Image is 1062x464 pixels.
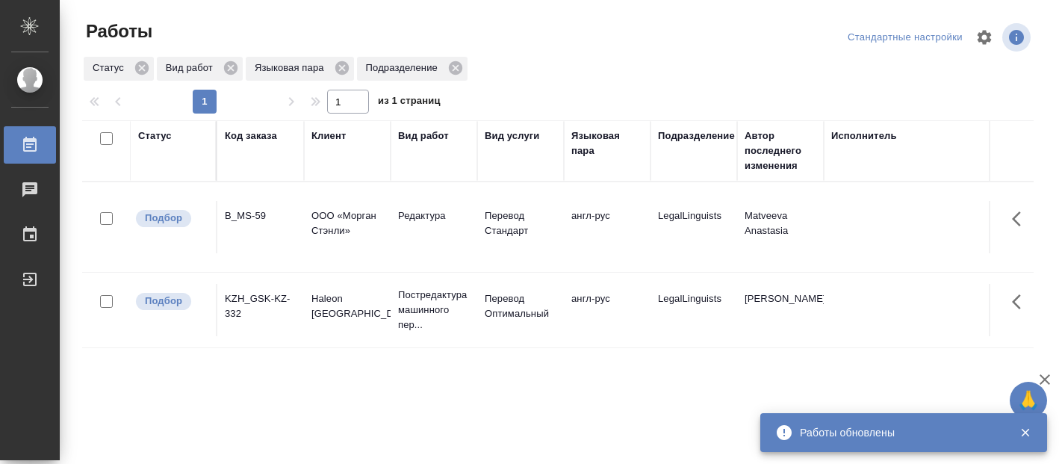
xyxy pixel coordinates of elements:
p: Подбор [145,211,182,226]
div: B_MS-59 [225,208,296,223]
p: ООО «Морган Стэнли» [311,208,383,238]
p: Подбор [145,294,182,309]
p: Языковая пара [255,61,329,75]
p: Статус [93,61,129,75]
p: Подразделение [366,61,443,75]
div: split button [844,26,966,49]
p: Перевод Оптимальный [485,291,556,321]
button: Здесь прячутся важные кнопки [1003,201,1039,237]
div: Клиент [311,129,346,143]
td: Matveeva Anastasia [737,201,824,253]
td: англ-рус [564,284,650,336]
p: Перевод Стандарт [485,208,556,238]
p: Постредактура машинного пер... [398,288,470,332]
div: Статус [138,129,172,143]
div: Код заказа [225,129,277,143]
button: 🙏 [1010,382,1047,419]
div: Статус [84,57,154,81]
button: Здесь прячутся важные кнопки [1003,284,1039,320]
span: Работы [82,19,152,43]
button: Закрыть [1010,426,1040,439]
div: Вид работ [157,57,243,81]
td: [PERSON_NAME] [737,284,824,336]
div: Подразделение [658,129,735,143]
span: 🙏 [1016,385,1041,416]
div: KZH_GSK-KZ-332 [225,291,296,321]
div: Можно подбирать исполнителей [134,208,208,229]
p: Вид работ [166,61,218,75]
div: Подразделение [357,57,468,81]
div: Можно подбирать исполнителей [134,291,208,312]
div: Языковая пара [571,129,643,158]
p: Haleon [GEOGRAPHIC_DATA] [311,291,383,321]
span: Настроить таблицу [966,19,1002,55]
div: Автор последнего изменения [745,129,816,173]
td: LegalLinguists [650,201,737,253]
div: Вид работ [398,129,449,143]
div: Вид услуги [485,129,540,143]
span: из 1 страниц [378,92,441,114]
p: Редактура [398,208,470,223]
span: Посмотреть информацию [1002,23,1034,52]
div: Исполнитель [831,129,897,143]
td: LegalLinguists [650,284,737,336]
div: Языковая пара [246,57,354,81]
td: англ-рус [564,201,650,253]
div: Работы обновлены [800,425,997,440]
